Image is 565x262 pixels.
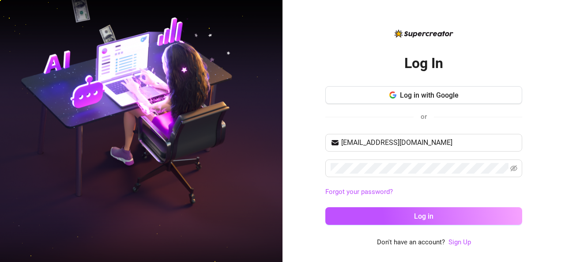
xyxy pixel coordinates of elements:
span: Log in with Google [400,91,459,99]
img: logo-BBDzfeDw.svg [395,30,453,38]
h2: Log In [404,54,443,72]
a: Sign Up [448,238,471,246]
span: Log in [414,212,433,220]
a: Forgot your password? [325,188,393,196]
input: Your email [341,137,517,148]
span: Don't have an account? [377,237,445,248]
a: Sign Up [448,237,471,248]
span: eye-invisible [510,165,517,172]
span: or [421,113,427,121]
a: Forgot your password? [325,187,522,197]
button: Log in with Google [325,86,522,104]
button: Log in [325,207,522,225]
